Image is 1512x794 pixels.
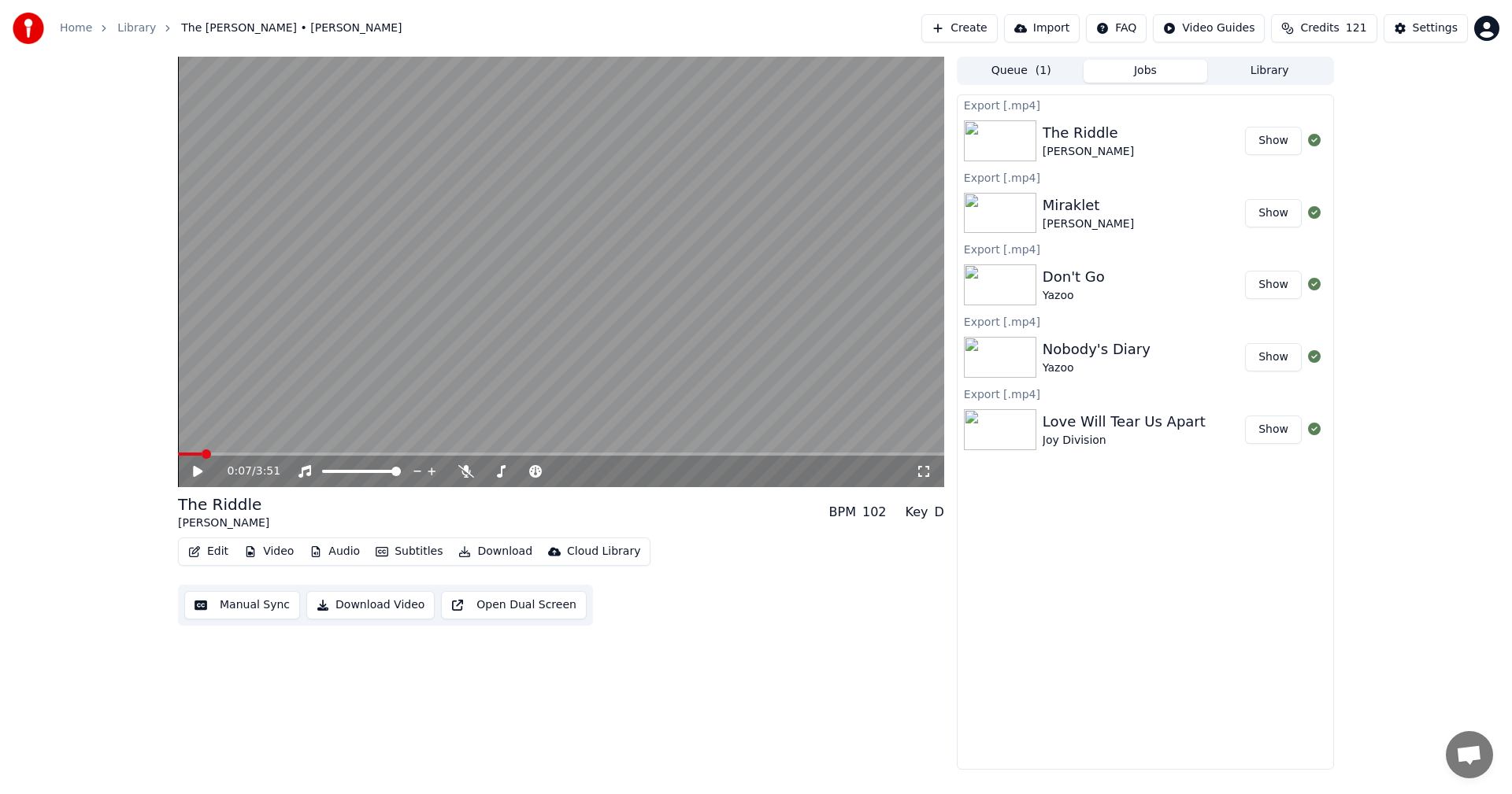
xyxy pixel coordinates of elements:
button: Show [1245,343,1302,371]
img: youka [13,13,44,44]
div: D [935,503,944,522]
div: Yazoo [1043,288,1105,304]
span: The [PERSON_NAME] • [PERSON_NAME] [181,20,402,36]
button: Download Video [306,591,435,619]
a: Öppna chatt [1446,731,1493,778]
button: Create [921,14,998,42]
button: Manual Sync [184,591,300,619]
div: Export [.mp4] [958,239,1333,258]
div: Export [.mp4] [958,384,1333,403]
span: 0:07 [228,463,252,479]
div: Export [.mp4] [958,312,1333,331]
div: Nobody's Diary [1043,338,1151,360]
button: Jobs [1084,60,1208,83]
div: 102 [862,503,887,522]
div: Key [906,503,928,522]
div: Yazoo [1043,360,1151,376]
div: / [228,463,265,479]
div: [PERSON_NAME] [178,515,269,531]
button: Video Guides [1153,14,1265,42]
button: Settings [1384,14,1468,42]
div: The Riddle [178,493,269,515]
div: [PERSON_NAME] [1043,144,1134,160]
div: Export [.mp4] [958,95,1333,114]
button: Library [1207,60,1332,83]
button: Subtitles [369,541,449,563]
button: Queue [959,60,1084,83]
div: Miraklet [1043,194,1134,216]
a: Library [117,20,156,36]
div: Joy Division [1043,433,1206,449]
button: Show [1245,127,1302,155]
div: Love Will Tear Us Apart [1043,411,1206,433]
div: Settings [1413,20,1458,36]
button: Audio [303,541,366,563]
a: Home [60,20,92,36]
span: 121 [1346,20,1367,36]
span: ( 1 ) [1036,63,1051,79]
div: Don't Go [1043,266,1105,288]
button: Edit [182,541,235,563]
button: Show [1245,415,1302,444]
span: 3:51 [256,463,280,479]
div: Export [.mp4] [958,168,1333,186]
div: [PERSON_NAME] [1043,216,1134,232]
button: Credits121 [1271,14,1377,42]
div: The Riddle [1043,122,1134,144]
span: Credits [1300,20,1339,36]
button: Video [238,541,300,563]
button: Show [1245,199,1302,227]
button: Open Dual Screen [441,591,587,619]
button: Download [452,541,539,563]
nav: breadcrumb [60,20,402,36]
div: Cloud Library [567,544,640,559]
button: FAQ [1086,14,1147,42]
button: Import [1004,14,1080,42]
button: Show [1245,271,1302,299]
div: BPM [829,503,856,522]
